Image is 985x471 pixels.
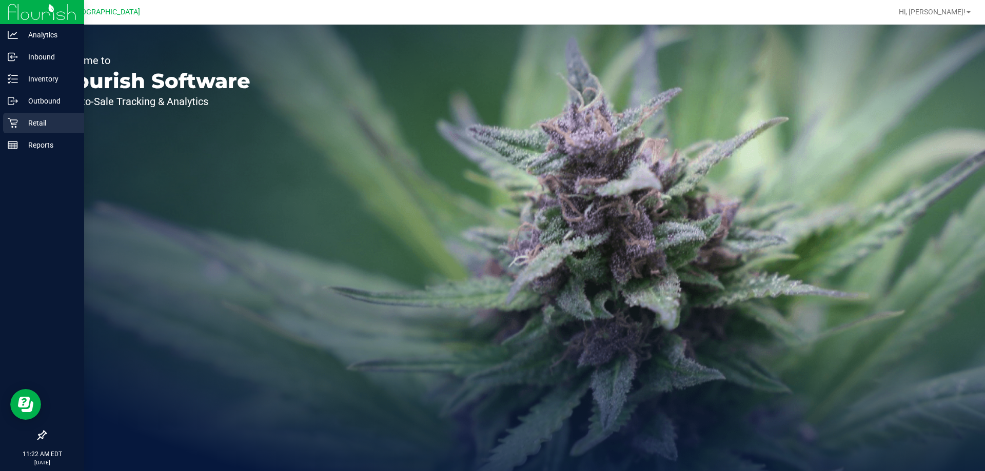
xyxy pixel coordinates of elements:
[55,55,250,66] p: Welcome to
[18,117,80,129] p: Retail
[18,73,80,85] p: Inventory
[8,74,18,84] inline-svg: Inventory
[18,139,80,151] p: Reports
[8,52,18,62] inline-svg: Inbound
[8,30,18,40] inline-svg: Analytics
[8,140,18,150] inline-svg: Reports
[899,8,966,16] span: Hi, [PERSON_NAME]!
[5,459,80,466] p: [DATE]
[18,51,80,63] p: Inbound
[8,96,18,106] inline-svg: Outbound
[55,71,250,91] p: Flourish Software
[5,449,80,459] p: 11:22 AM EDT
[70,8,140,16] span: [GEOGRAPHIC_DATA]
[18,29,80,41] p: Analytics
[8,118,18,128] inline-svg: Retail
[55,96,250,107] p: Seed-to-Sale Tracking & Analytics
[10,389,41,420] iframe: Resource center
[18,95,80,107] p: Outbound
